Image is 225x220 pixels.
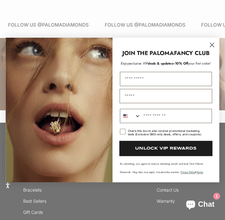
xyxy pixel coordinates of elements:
button: Search Countries [120,109,141,123]
span: deals & updates [129,61,173,66]
button: UNLOCK VIP REWARDS [119,141,212,156]
span: 10% Off [175,61,188,66]
input: Phone Number [141,109,211,123]
span: Enjoy [121,61,129,66]
span: exclusive VIP [129,61,148,66]
input: Email [120,89,212,103]
img: Loading... [6,38,112,182]
span: + your first order! [173,61,211,66]
input: First Name [120,72,212,86]
a: Terms [197,170,203,174]
p: By submitting, you agree to receive marketing emails and texts from Paloma Diamonds. Msg rates ma... [120,162,212,174]
div: Check this box to also receive promotional marketing texts (Exclusive SMS-only deals, offers, and... [128,129,205,136]
strong: JOIN THE PALOMA [122,49,174,57]
strong: FANCY CLUB [174,49,210,57]
span: & . [180,170,204,174]
button: Close dialog [207,40,217,50]
a: Privacy Policy [180,170,195,174]
img: United States [123,114,128,118]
